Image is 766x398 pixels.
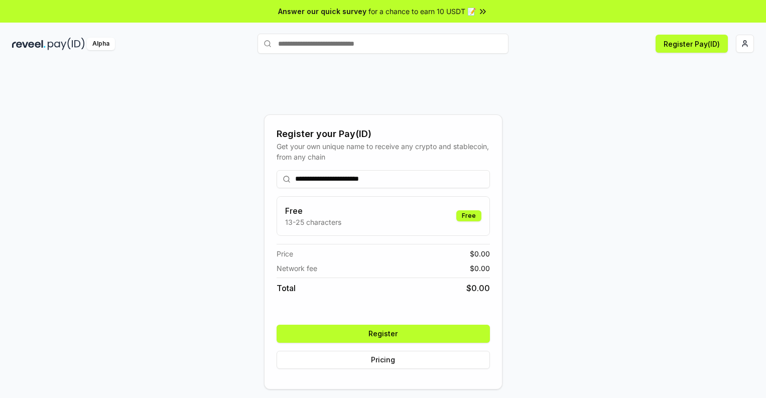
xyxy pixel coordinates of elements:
[277,248,293,259] span: Price
[48,38,85,50] img: pay_id
[278,6,366,17] span: Answer our quick survey
[285,205,341,217] h3: Free
[456,210,481,221] div: Free
[466,282,490,294] span: $ 0.00
[277,325,490,343] button: Register
[470,248,490,259] span: $ 0.00
[277,141,490,162] div: Get your own unique name to receive any crypto and stablecoin, from any chain
[277,263,317,274] span: Network fee
[87,38,115,50] div: Alpha
[368,6,476,17] span: for a chance to earn 10 USDT 📝
[12,38,46,50] img: reveel_dark
[470,263,490,274] span: $ 0.00
[285,217,341,227] p: 13-25 characters
[656,35,728,53] button: Register Pay(ID)
[277,127,490,141] div: Register your Pay(ID)
[277,282,296,294] span: Total
[277,351,490,369] button: Pricing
